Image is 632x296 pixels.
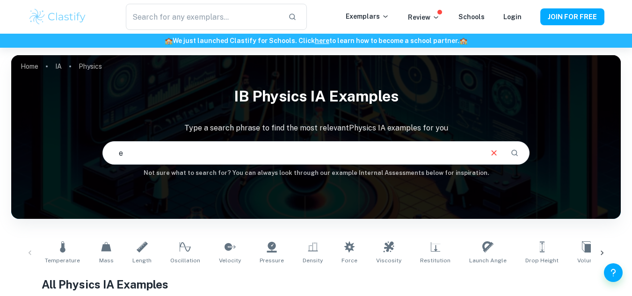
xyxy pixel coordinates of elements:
[315,37,329,44] a: here
[2,36,630,46] h6: We just launched Clastify for Schools. Click to learn how to become a school partner.
[507,145,523,161] button: Search
[42,276,590,293] h1: All Physics IA Examples
[420,256,450,265] span: Restitution
[346,11,389,22] p: Exemplars
[577,256,598,265] span: Volume
[458,13,485,21] a: Schools
[604,263,623,282] button: Help and Feedback
[21,60,38,73] a: Home
[11,168,621,178] h6: Not sure what to search for? You can always look through our example Internal Assessments below f...
[79,61,102,72] p: Physics
[103,140,481,166] input: E.g. harmonic motion analysis, light diffraction experiments, sliding objects down a ramp...
[408,12,440,22] p: Review
[485,144,503,162] button: Clear
[170,256,200,265] span: Oscillation
[165,37,173,44] span: 🏫
[503,13,522,21] a: Login
[126,4,280,30] input: Search for any exemplars...
[469,256,507,265] span: Launch Angle
[303,256,323,265] span: Density
[99,256,114,265] span: Mass
[11,123,621,134] p: Type a search phrase to find the most relevant Physics IA examples for you
[376,256,401,265] span: Viscosity
[132,256,152,265] span: Length
[55,60,62,73] a: IA
[11,81,621,111] h1: IB Physics IA examples
[45,256,80,265] span: Temperature
[341,256,357,265] span: Force
[540,8,604,25] button: JOIN FOR FREE
[459,37,467,44] span: 🏫
[525,256,559,265] span: Drop Height
[219,256,241,265] span: Velocity
[28,7,87,26] img: Clastify logo
[260,256,284,265] span: Pressure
